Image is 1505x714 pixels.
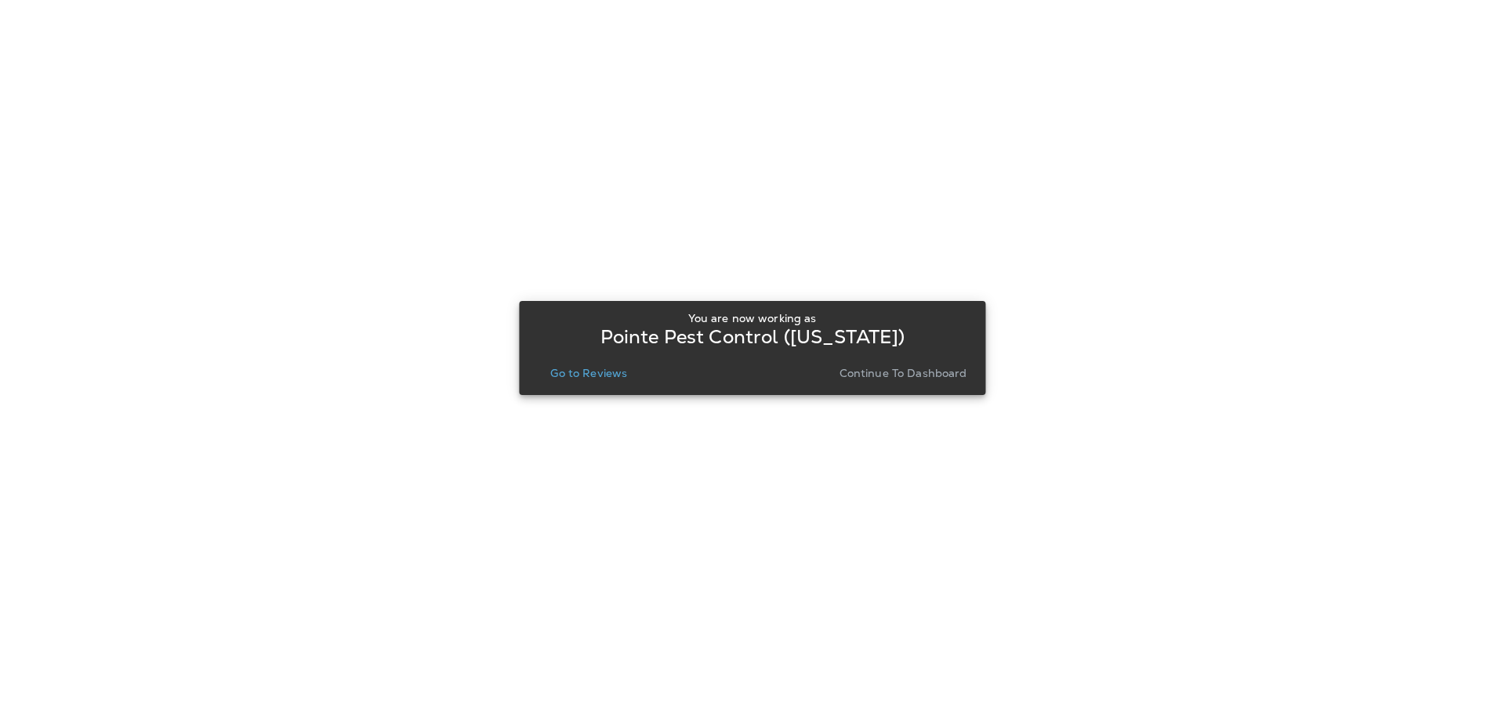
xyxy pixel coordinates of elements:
[840,367,967,379] p: Continue to Dashboard
[550,367,627,379] p: Go to Reviews
[600,331,905,343] p: Pointe Pest Control ([US_STATE])
[833,362,974,384] button: Continue to Dashboard
[544,362,633,384] button: Go to Reviews
[688,312,816,324] p: You are now working as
